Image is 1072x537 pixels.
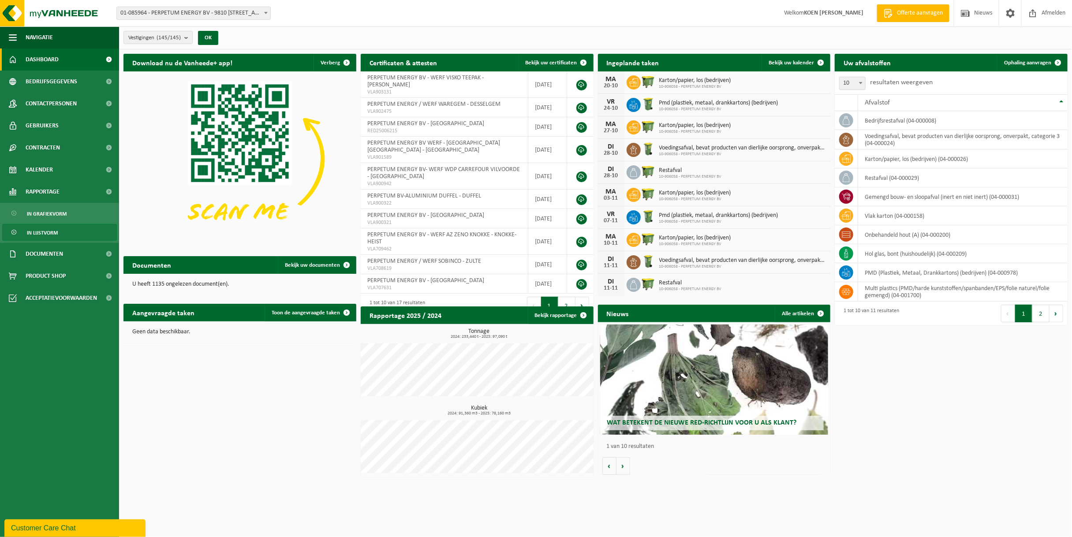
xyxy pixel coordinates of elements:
[26,71,77,93] span: Bedrijfsgegevens
[769,60,814,66] span: Bekijk uw kalender
[528,255,567,274] td: [DATE]
[659,242,731,247] span: 10-906058 - PERPETUM ENERGY BV
[858,263,1068,282] td: PMD (Plastiek, Metaal, Drankkartons) (bedrijven) (04-000978)
[123,304,203,321] h2: Aangevraagde taken
[858,111,1068,130] td: bedrijfsrestafval (04-000008)
[365,328,594,339] h3: Tonnage
[1032,305,1050,322] button: 2
[367,265,521,272] span: VLA708619
[641,74,656,89] img: WB-1100-HPE-GN-50
[602,233,620,240] div: MA
[528,306,593,324] a: Bekijk rapportage
[602,188,620,195] div: MA
[804,10,863,16] strong: KOEN [PERSON_NAME]
[367,108,521,115] span: VLA902475
[26,115,59,137] span: Gebruikers
[367,219,521,226] span: VLA900321
[602,278,620,285] div: DI
[198,31,218,45] button: OK
[519,54,593,71] a: Bekijk uw certificaten
[365,411,594,416] span: 2024: 91,360 m3 - 2025: 78,160 m3
[528,209,567,228] td: [DATE]
[659,219,778,224] span: 10-906058 - PERPETUM ENERGY BV
[26,181,60,203] span: Rapportage
[367,154,521,161] span: VLA901589
[659,190,731,197] span: Karton/papier, los (bedrijven)
[575,297,589,314] button: Next
[602,173,620,179] div: 28-10
[367,75,484,88] span: PERPETUM ENERGY BV - WERF VISKO TEEPAK - [PERSON_NAME]
[367,277,484,284] span: PERPETUM ENERGY BV - [GEOGRAPHIC_DATA]
[2,224,117,241] a: In lijstvorm
[528,228,567,255] td: [DATE]
[365,335,594,339] span: 2024: 233,440 t - 2025: 97,090 t
[659,167,722,174] span: Restafval
[858,130,1068,149] td: voedingsafval, bevat producten van dierlijke oorsprong, onverpakt, categorie 3 (04-000024)
[659,107,778,112] span: 10-906058 - PERPETUM ENERGY BV
[858,187,1068,206] td: gemengd bouw- en sloopafval (inert en niet inert) (04-000031)
[762,54,829,71] a: Bekijk uw kalender
[659,235,731,242] span: Karton/papier, los (bedrijven)
[602,128,620,134] div: 27-10
[858,282,1068,302] td: multi plastics (PMD/harde kunststoffen/spanbanden/EPS/folie naturel/folie gemengd) (04-001700)
[602,98,620,105] div: VR
[877,4,949,22] a: Offerte aanvragen
[840,77,865,89] span: 10
[602,211,620,218] div: VR
[602,457,616,475] button: Vorige
[602,218,620,224] div: 07-11
[526,60,577,66] span: Bekijk uw certificaten
[775,305,829,322] a: Alle artikelen
[641,231,656,246] img: WB-1100-HPE-GN-50
[641,276,656,291] img: WB-1100-HPE-GN-50
[26,243,63,265] span: Documenten
[602,105,620,112] div: 24-10
[641,142,656,157] img: WB-0140-HPE-GN-50
[27,224,58,241] span: In lijstvorm
[528,190,567,209] td: [DATE]
[602,150,620,157] div: 28-10
[895,9,945,18] span: Offerte aanvragen
[641,254,656,269] img: WB-0140-HPE-GN-50
[641,97,656,112] img: WB-0240-HPE-GN-50
[26,26,53,48] span: Navigatie
[278,256,355,274] a: Bekijk uw documenten
[1015,305,1032,322] button: 1
[528,98,567,117] td: [DATE]
[659,122,731,129] span: Karton/papier, los (bedrijven)
[26,93,77,115] span: Contactpersonen
[602,256,620,263] div: DI
[602,240,620,246] div: 10-11
[367,193,481,199] span: PERPETUM BV-ALUMINIUM DUFFEL - DUFFEL
[602,285,620,291] div: 11-11
[598,305,638,322] h2: Nieuws
[367,180,521,187] span: VLA900942
[26,287,97,309] span: Acceptatievoorwaarden
[858,244,1068,263] td: hol glas, bont (huishoudelijk) (04-000209)
[123,31,193,44] button: Vestigingen(145/145)
[541,297,558,314] button: 1
[26,265,66,287] span: Product Shop
[602,143,620,150] div: DI
[528,117,567,137] td: [DATE]
[659,264,826,269] span: 10-906058 - PERPETUM ENERGY BV
[602,195,620,201] div: 03-11
[659,100,778,107] span: Pmd (plastiek, metaal, drankkartons) (bedrijven)
[641,119,656,134] img: WB-1100-HPE-GN-50
[367,89,521,96] span: VLA903131
[598,54,668,71] h2: Ingeplande taken
[997,54,1067,71] a: Ophaling aanvragen
[265,304,355,321] a: Toon de aangevraagde taken
[602,121,620,128] div: MA
[659,197,731,202] span: 10-906058 - PERPETUM ENERGY BV
[123,54,241,71] h2: Download nu de Vanheede+ app!
[659,257,826,264] span: Voedingsafval, bevat producten van dierlijke oorsprong, onverpakt, categorie 3
[26,137,60,159] span: Contracten
[117,7,270,19] span: 01-085964 - PERPETUM ENERGY BV - 9810 NAZARETH, BEGONIASTRAAT 34
[616,457,630,475] button: Volgende
[367,258,481,265] span: PERPETUM ENERGY / WERF SOBINCO - ZULTE
[116,7,271,20] span: 01-085964 - PERPETUM ENERGY BV - 9810 NAZARETH, BEGONIASTRAAT 34
[659,287,722,292] span: 10-906058 - PERPETUM ENERGY BV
